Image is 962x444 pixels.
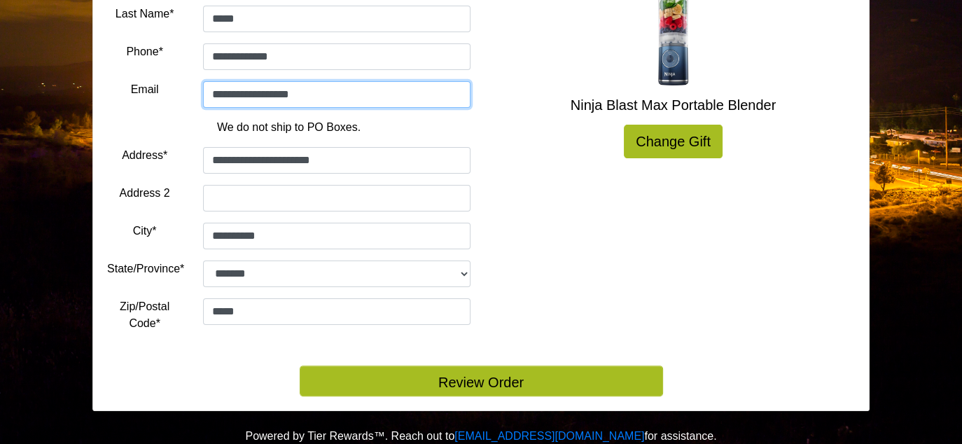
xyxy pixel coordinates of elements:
[120,185,170,202] label: Address 2
[126,43,163,60] label: Phone*
[107,298,182,332] label: Zip/Postal Code*
[118,119,460,136] p: We do not ship to PO Boxes.
[492,97,855,113] h5: Ninja Blast Max Portable Blender
[245,430,716,442] span: Powered by Tier Rewards™. Reach out to for assistance.
[122,147,167,164] label: Address*
[454,430,644,442] a: [EMAIL_ADDRESS][DOMAIN_NAME]
[133,223,157,240] label: City*
[116,6,174,22] label: Last Name*
[131,81,159,98] label: Email
[300,366,663,396] button: Review Order
[624,125,723,158] a: Change Gift
[107,261,184,277] label: State/Province*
